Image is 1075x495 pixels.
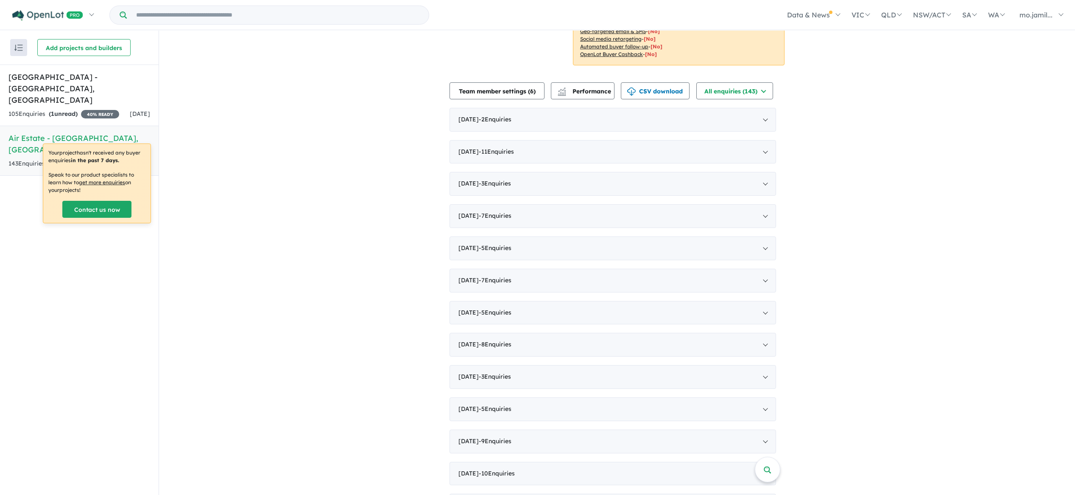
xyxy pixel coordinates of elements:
div: [DATE] [450,462,776,486]
button: Add projects and builders [37,39,131,56]
div: [DATE] [450,430,776,453]
u: Geo-targeted email & SMS [580,28,646,34]
div: [DATE] [450,236,776,260]
span: 40 % READY [81,110,119,118]
h5: [GEOGRAPHIC_DATA] - [GEOGRAPHIC_DATA] , [GEOGRAPHIC_DATA] [8,71,150,106]
div: [DATE] [450,269,776,292]
button: All enquiries (143) [696,82,773,99]
img: sort.svg [14,45,23,51]
div: [DATE] [450,172,776,196]
span: - 5 Enquir ies [479,405,511,413]
input: Try estate name, suburb, builder or developer [128,6,427,24]
u: Automated buyer follow-up [580,43,648,50]
u: Social media retargeting [580,36,642,42]
u: get more enquiries [79,179,125,186]
button: Team member settings (6) [450,82,544,99]
span: mo.jamil... [1019,11,1053,19]
span: - 7 Enquir ies [479,212,511,219]
span: - 10 Enquir ies [479,470,515,477]
div: [DATE] [450,365,776,389]
span: [No] [645,51,657,57]
strong: ( unread) [49,110,78,118]
b: in the past 7 days. [71,157,119,163]
span: - 9 Enquir ies [479,437,511,445]
span: - 5 Enquir ies [479,244,511,252]
img: Openlot PRO Logo White [12,10,83,21]
a: Contact us now [62,201,131,218]
span: 6 [530,87,533,95]
div: [DATE] [450,140,776,164]
img: line-chart.svg [558,87,566,92]
div: [DATE] [450,333,776,357]
div: 143 Enquir ies [8,159,121,169]
span: - 7 Enquir ies [479,276,511,284]
span: [DATE] [130,110,150,118]
span: 1 [51,110,54,118]
span: - 5 Enquir ies [479,309,511,316]
span: [No] [644,36,656,42]
div: [DATE] [450,108,776,132]
h5: Air Estate - [GEOGRAPHIC_DATA] , [GEOGRAPHIC_DATA] [8,132,150,155]
span: - 8 Enquir ies [479,340,511,348]
span: [No] [651,43,662,50]
button: Performance [551,82,614,99]
span: - 11 Enquir ies [479,148,514,155]
p: Speak to our product specialists to learn how to on your projects ! [48,171,145,194]
div: 105 Enquir ies [8,109,119,119]
span: - 3 Enquir ies [479,373,511,380]
div: [DATE] [450,204,776,228]
img: download icon [627,87,636,96]
img: bar-chart.svg [558,90,566,96]
span: - 2 Enquir ies [479,115,511,123]
span: Performance [559,87,611,95]
span: - 3 Enquir ies [479,180,511,187]
p: Your project hasn't received any buyer enquiries [48,149,145,164]
div: [DATE] [450,301,776,325]
span: [No] [648,28,660,34]
u: OpenLot Buyer Cashback [580,51,643,57]
div: [DATE] [450,397,776,421]
button: CSV download [621,82,690,99]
